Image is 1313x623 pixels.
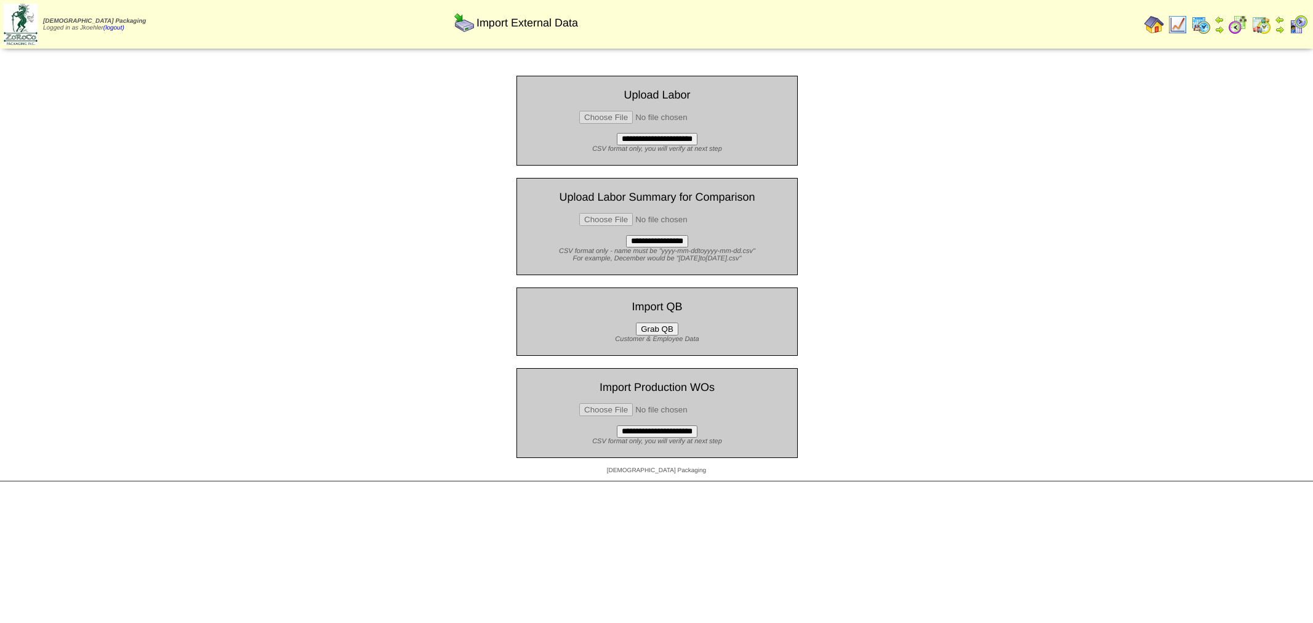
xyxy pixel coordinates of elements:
div: Upload Labor Summary for Comparison [526,191,788,204]
img: calendarcustomer.gif [1288,15,1308,34]
button: Grab QB [636,323,678,336]
img: home.gif [1144,15,1164,34]
img: arrowleft.gif [1215,15,1224,25]
div: CSV format only, you will verify at next step [526,145,788,153]
img: arrowleft.gif [1275,15,1285,25]
img: import.gif [454,13,474,33]
img: calendarblend.gif [1228,15,1248,34]
div: Import Production WOs [526,381,788,394]
span: [DEMOGRAPHIC_DATA] Packaging [43,18,146,25]
img: line_graph.gif [1168,15,1187,34]
img: calendarinout.gif [1251,15,1271,34]
img: arrowright.gif [1215,25,1224,34]
a: (logout) [103,25,124,31]
span: [DEMOGRAPHIC_DATA] Packaging [607,467,706,474]
div: Customer & Employee Data [526,336,788,343]
div: CSV format only, you will verify at next step [526,438,788,445]
div: Import QB [526,300,788,313]
img: arrowright.gif [1275,25,1285,34]
span: Import External Data [476,17,578,30]
img: zoroco-logo-small.webp [4,4,38,45]
a: Grab QB [636,324,678,334]
div: Upload Labor [526,89,788,102]
span: Logged in as Jkoehler [43,18,146,31]
div: CSV format only - name must be "yyyy-mm-ddtoyyyy-mm-dd.csv" For example, December would be "[DATE... [526,247,788,262]
img: calendarprod.gif [1191,15,1211,34]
